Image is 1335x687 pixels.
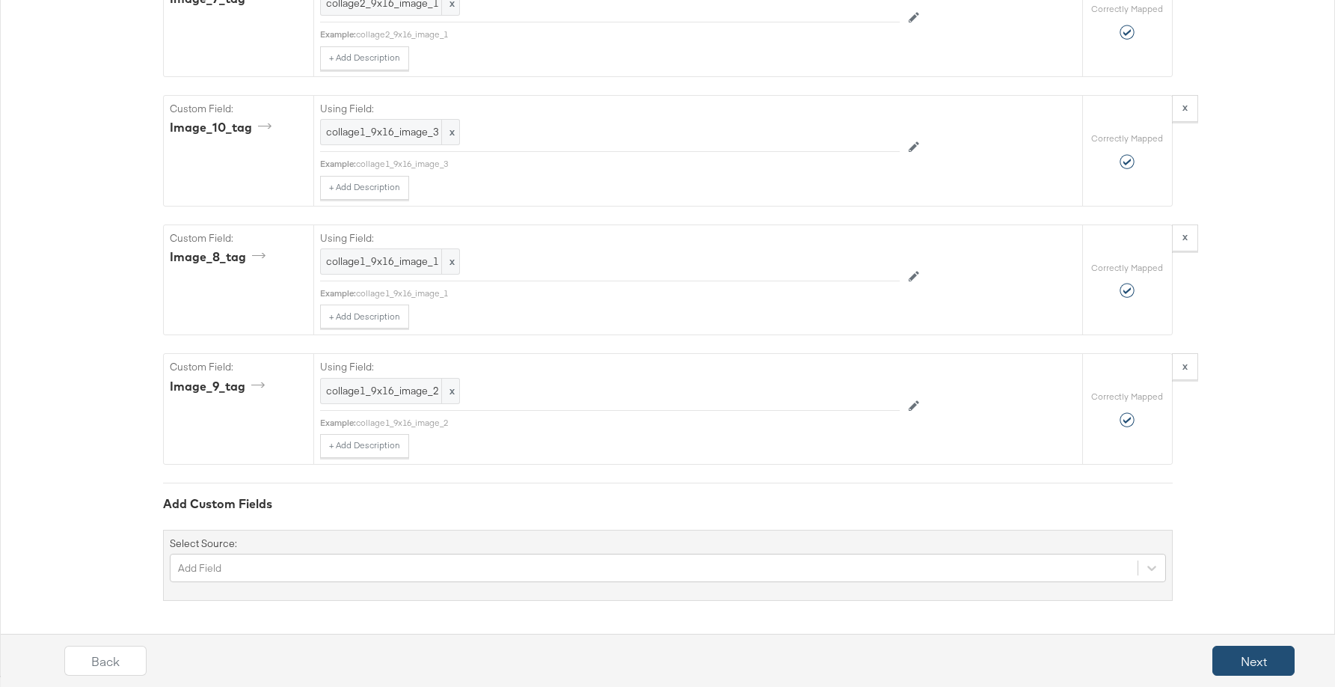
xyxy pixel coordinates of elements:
div: Add Field [178,561,221,575]
strong: x [1182,359,1188,373]
label: Using Field: [320,231,900,245]
div: collage1_9x16_image_3 [356,158,900,170]
strong: x [1182,230,1188,243]
button: Back [64,646,147,676]
label: Custom Field: [170,360,307,374]
button: Next [1212,646,1295,676]
label: Custom Field: [170,102,307,116]
label: Correctly Mapped [1091,3,1163,15]
span: x [441,379,459,403]
label: Correctly Mapped [1091,391,1163,403]
button: + Add Description [320,434,409,458]
div: Add Custom Fields [163,495,1173,513]
span: x [441,120,459,144]
div: collage2_9x16_image_1 [356,28,900,40]
button: + Add Description [320,305,409,329]
button: x [1172,353,1198,380]
label: Using Field: [320,360,900,374]
strong: x [1182,100,1188,114]
span: collage1_9x16_image_2 [326,384,454,398]
label: Custom Field: [170,231,307,245]
div: collage1_9x16_image_1 [356,287,900,299]
button: + Add Description [320,176,409,200]
div: collage1_9x16_image_2 [356,417,900,429]
div: Example: [320,28,356,40]
button: + Add Description [320,46,409,70]
div: image_10_tag [170,119,277,136]
label: Correctly Mapped [1091,132,1163,144]
button: x [1172,95,1198,122]
div: Example: [320,287,356,299]
button: x [1172,225,1198,251]
span: collage1_9x16_image_1 [326,254,454,269]
label: Select Source: [170,537,237,551]
span: collage1_9x16_image_3 [326,125,454,139]
label: Using Field: [320,102,900,116]
div: image_9_tag [170,378,270,395]
div: Example: [320,417,356,429]
div: Example: [320,158,356,170]
span: x [441,249,459,274]
div: image_8_tag [170,248,271,266]
label: Correctly Mapped [1091,262,1163,274]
